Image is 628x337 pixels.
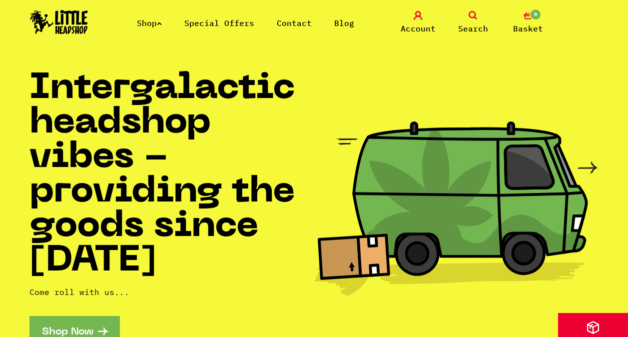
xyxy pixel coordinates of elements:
[458,22,488,34] span: Search
[513,22,543,34] span: Basket
[29,72,314,279] h1: Intergalactic headshop vibes - providing the goods since [DATE]
[401,22,436,34] span: Account
[30,10,88,34] img: Little Head Shop Logo
[448,11,498,34] a: Search
[137,18,162,28] a: Shop
[530,8,542,20] span: 0
[184,18,254,28] a: Special Offers
[334,18,354,28] a: Blog
[29,286,314,298] p: Come roll with us...
[277,18,312,28] a: Contact
[503,11,553,34] a: 0 Basket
